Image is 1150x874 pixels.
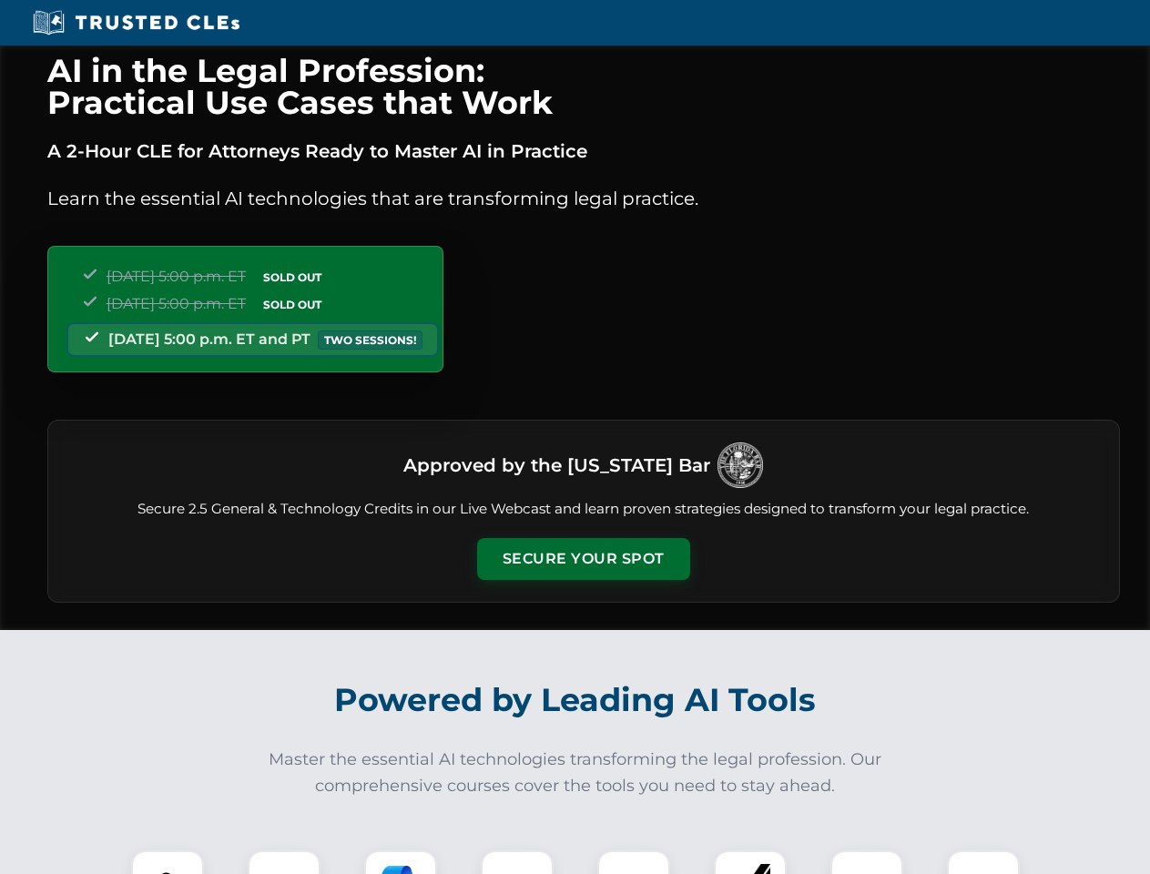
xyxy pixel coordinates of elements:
p: Master the essential AI technologies transforming the legal profession. Our comprehensive courses... [257,747,894,799]
h1: AI in the Legal Profession: Practical Use Cases that Work [47,55,1120,118]
p: A 2-Hour CLE for Attorneys Ready to Master AI in Practice [47,137,1120,166]
h2: Powered by Leading AI Tools [71,668,1080,732]
p: Learn the essential AI technologies that are transforming legal practice. [47,184,1120,213]
span: [DATE] 5:00 p.m. ET [107,268,246,285]
span: SOLD OUT [257,268,328,287]
p: Secure 2.5 General & Technology Credits in our Live Webcast and learn proven strategies designed ... [70,499,1097,520]
h3: Approved by the [US_STATE] Bar [403,449,710,482]
span: [DATE] 5:00 p.m. ET [107,295,246,312]
span: SOLD OUT [257,295,328,314]
button: Secure Your Spot [477,538,690,580]
img: Trusted CLEs [27,9,245,36]
img: Logo [717,442,763,488]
